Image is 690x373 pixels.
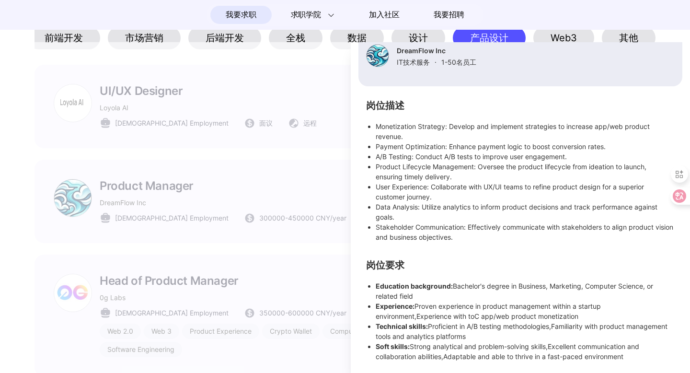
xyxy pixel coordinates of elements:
div: 产品设计 [453,26,526,49]
p: DreamFlow Inc [397,47,476,55]
div: 数据 [330,26,384,49]
li: Stakeholder Communication: Effectively communicate with stakeholders to align product vision and ... [376,222,675,242]
li: Payment Optimization: Enhance payment logic to boost conversion rates. [376,141,675,152]
span: 加入社区 [369,7,399,23]
strong: Soft skills: [376,342,410,350]
li: A/B Testing: Conduct A/B tests to improve user engagement. [376,152,675,162]
li: Proficient in A/B testing methodologies,Familiarity with product management tools and analytics p... [376,321,675,341]
h2: 岗位描述 [366,102,675,110]
div: 其他 [602,26,655,49]
li: Data Analysis: Utilize analytics to inform product decisions and track performance against goals. [376,202,675,222]
li: Proven experience in product management within a startup environment,Experience with toC app/web ... [376,301,675,321]
span: 我要求职 [226,7,256,23]
div: 市场营销 [108,26,181,49]
span: IT技术服务 [397,58,430,66]
li: User Experience: Collaborate with UX/UI teams to refine product design for a superior customer jo... [376,182,675,202]
li: Monetization Strategy: Develop and implement strategies to increase app/web product revenue. [376,121,675,141]
div: Web3 [533,26,594,49]
li: Strong analytical and problem-solving skills,Excellent communication and collaboration abilities,... [376,341,675,361]
li: Product Lifecycle Management: Oversee the product lifecycle from ideation to launch, ensuring tim... [376,162,675,182]
div: 后端开发 [188,26,261,49]
strong: Technical skills: [376,322,428,330]
strong: Experience: [376,302,414,310]
span: 求职学院 [291,9,321,21]
strong: Education background: [376,282,453,290]
div: 全栈 [269,26,322,49]
h2: 岗位要求 [366,261,675,269]
div: 设计 [391,26,445,49]
span: 1-50 名员工 [441,58,476,66]
div: 前端开发 [27,26,100,49]
li: Bachelor's degree in Business, Marketing, Computer Science, or related field [376,281,675,301]
span: · [435,58,437,66]
span: 我要招聘 [434,9,464,21]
